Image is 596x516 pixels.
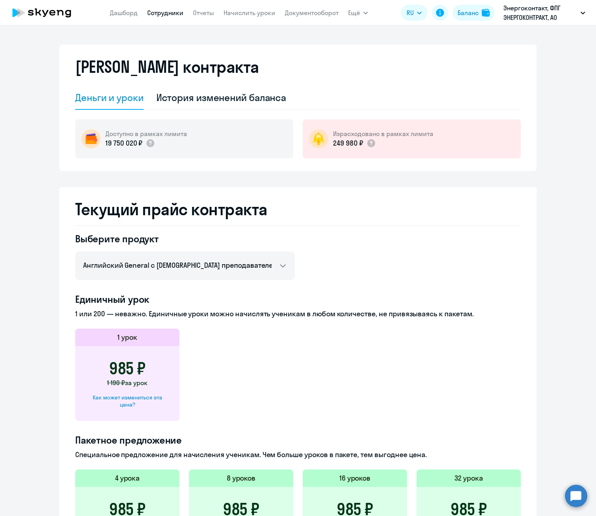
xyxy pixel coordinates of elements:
span: за урок [125,379,148,387]
button: Балансbalance [453,5,495,21]
div: Деньги и уроки [75,91,144,104]
h5: 8 уроков [227,473,256,483]
h4: Пакетное предложение [75,434,521,446]
h5: Доступно в рамках лимита [105,129,187,138]
h5: 1 урок [117,332,137,343]
div: Баланс [458,8,479,18]
img: wallet-circle.png [82,129,101,148]
button: Ещё [348,5,368,21]
p: 249 980 ₽ [333,138,363,148]
h5: 32 урока [454,473,483,483]
a: Отчеты [193,9,214,17]
h5: 16 уроков [339,473,371,483]
button: RU [401,5,427,21]
span: 1 190 ₽ [107,379,125,387]
h3: 985 ₽ [109,359,146,378]
a: Сотрудники [147,9,183,17]
h2: Текущий прайс контракта [75,200,521,219]
div: История изменений баланса [156,91,286,104]
p: Энергоконтакт, ФПГ ЭНЕРГОКОНТРАКТ, АО [503,3,577,22]
a: Начислить уроки [224,9,275,17]
div: Как может измениться эта цена? [88,394,167,408]
h2: [PERSON_NAME] контракта [75,57,259,76]
p: Специальное предложение для начисления ученикам. Чем больше уроков в пакете, тем выгоднее цена. [75,450,521,460]
a: Дашборд [110,9,138,17]
img: bell-circle.png [309,129,328,148]
h4: Единичный урок [75,293,521,306]
button: Энергоконтакт, ФПГ ЭНЕРГОКОНТРАКТ, АО [499,3,589,22]
p: 19 750 020 ₽ [105,138,142,148]
img: balance [482,9,490,17]
h4: Выберите продукт [75,232,295,245]
p: 1 или 200 — неважно. Единичные уроки можно начислять ученикам в любом количестве, не привязываясь... [75,309,521,319]
span: Ещё [348,8,360,18]
h5: 4 урока [115,473,140,483]
a: Документооборот [285,9,339,17]
h5: Израсходовано в рамках лимита [333,129,433,138]
span: RU [407,8,414,18]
